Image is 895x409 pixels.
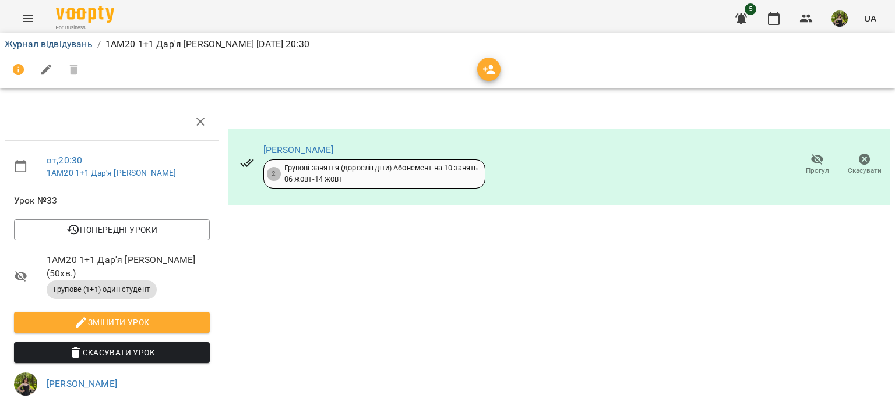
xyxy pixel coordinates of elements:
[14,312,210,333] button: Змінити урок
[47,284,157,295] span: Групове (1+1) один студент
[806,166,829,176] span: Прогул
[267,167,281,181] div: 2
[105,37,309,51] p: 1АМ20 1+1 Дар'я [PERSON_NAME] [DATE] 20:30
[47,155,82,166] a: вт , 20:30
[47,378,117,389] a: [PERSON_NAME]
[864,12,876,24] span: UA
[23,223,200,237] span: Попередні уроки
[284,163,478,184] div: Групові заняття (дорослі+діти) Абонемент на 10 занять 06 жовт - 14 жовт
[23,315,200,329] span: Змінити урок
[47,253,210,280] span: 1АМ20 1+1 Дар'я [PERSON_NAME] ( 50 хв. )
[56,24,114,31] span: For Business
[5,37,890,51] nav: breadcrumb
[14,342,210,363] button: Скасувати Урок
[56,6,114,23] img: Voopty Logo
[831,10,848,27] img: fec4bf7ef3f37228adbfcb2cb62aae31.jpg
[794,148,841,181] button: Прогул
[848,166,882,176] span: Скасувати
[14,219,210,240] button: Попередні уроки
[5,38,93,49] a: Журнал відвідувань
[14,5,42,33] button: Menu
[841,148,888,181] button: Скасувати
[14,372,37,396] img: fec4bf7ef3f37228adbfcb2cb62aae31.jpg
[23,346,200,360] span: Скасувати Урок
[263,144,334,155] a: [PERSON_NAME]
[745,3,756,15] span: 5
[97,37,101,51] li: /
[47,168,176,177] a: 1АМ20 1+1 Дар'я [PERSON_NAME]
[14,194,210,208] span: Урок №33
[859,8,881,29] button: UA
